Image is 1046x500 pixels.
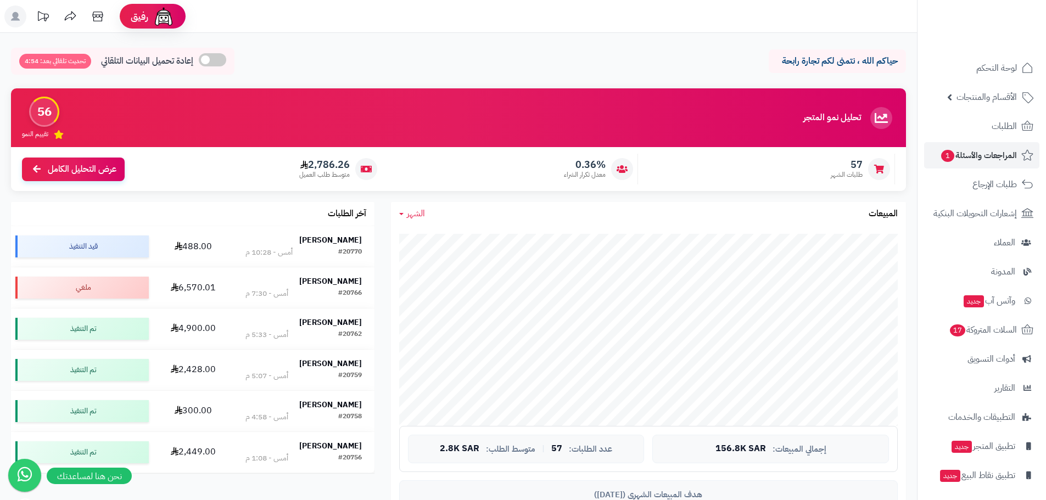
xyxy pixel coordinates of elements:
img: ai-face.png [153,5,175,27]
td: 4,900.00 [153,308,232,349]
a: الطلبات [924,113,1039,139]
span: تطبيق نقاط البيع [939,468,1015,483]
strong: [PERSON_NAME] [299,234,362,246]
span: رفيق [131,10,148,23]
a: التقارير [924,375,1039,401]
span: تقييم النمو [22,130,48,139]
a: لوحة التحكم [924,55,1039,81]
span: 57 [551,444,562,454]
div: #20762 [338,329,362,340]
div: قيد التنفيذ [15,235,149,257]
a: وآتس آبجديد [924,288,1039,314]
div: تم التنفيذ [15,400,149,422]
span: 2.8K SAR [440,444,479,454]
span: إعادة تحميل البيانات التلقائي [101,55,193,68]
a: إشعارات التحويلات البنكية [924,200,1039,227]
span: التطبيقات والخدمات [948,409,1015,425]
a: التطبيقات والخدمات [924,404,1039,430]
span: لوحة التحكم [976,60,1017,76]
span: عرض التحليل الكامل [48,163,116,176]
a: المدونة [924,259,1039,285]
span: العملاء [994,235,1015,250]
strong: [PERSON_NAME] [299,317,362,328]
div: تم التنفيذ [15,441,149,463]
img: logo-2.png [971,30,1036,53]
a: تحديثات المنصة [29,5,57,30]
a: عرض التحليل الكامل [22,158,125,181]
span: وآتس آب [963,293,1015,308]
span: متوسط طلب العميل [299,170,350,179]
span: تحديث تلقائي بعد: 4:54 [19,54,91,69]
span: المراجعات والأسئلة [940,148,1017,163]
span: جديد [940,470,960,482]
h3: المبيعات [869,209,898,219]
span: أدوات التسويق [967,351,1015,367]
div: ملغي [15,277,149,299]
span: عدد الطلبات: [569,445,612,454]
div: أمس - 10:28 م [245,247,293,258]
div: أمس - 5:33 م [245,329,288,340]
strong: [PERSON_NAME] [299,358,362,369]
span: المدونة [991,264,1015,279]
a: تطبيق المتجرجديد [924,433,1039,459]
span: جديد [964,295,984,307]
span: 57 [831,159,863,171]
span: الطلبات [992,119,1017,134]
span: إجمالي المبيعات: [773,445,826,454]
a: طلبات الإرجاع [924,171,1039,198]
span: طلبات الشهر [831,170,863,179]
span: 156.8K SAR [715,444,766,454]
strong: [PERSON_NAME] [299,399,362,411]
span: الشهر [407,207,425,220]
a: تطبيق نقاط البيعجديد [924,462,1039,488]
td: 300.00 [153,391,232,431]
div: أمس - 5:07 م [245,370,288,381]
strong: [PERSON_NAME] [299,276,362,287]
td: 2,428.00 [153,350,232,390]
div: #20756 [338,453,362,464]
span: السلات المتروكة [949,322,1017,338]
strong: [PERSON_NAME] [299,440,362,452]
a: العملاء [924,229,1039,256]
td: 6,570.01 [153,267,232,308]
span: طلبات الإرجاع [972,177,1017,192]
p: حياكم الله ، نتمنى لكم تجارة رابحة [777,55,898,68]
a: السلات المتروكة17 [924,317,1039,343]
span: 17 [950,324,965,336]
td: 2,449.00 [153,432,232,473]
div: #20770 [338,247,362,258]
div: أمس - 1:08 م [245,453,288,464]
a: الشهر [399,207,425,220]
a: المراجعات والأسئلة1 [924,142,1039,168]
span: التقارير [994,380,1015,396]
h3: تحليل نمو المتجر [803,113,861,123]
div: أمس - 7:30 م [245,288,288,299]
span: 2,786.26 [299,159,350,171]
span: جديد [952,441,972,453]
span: 1 [941,150,954,162]
div: تم التنفيذ [15,359,149,381]
span: إشعارات التحويلات البنكية [933,206,1017,221]
span: تطبيق المتجر [950,439,1015,454]
span: معدل تكرار الشراء [564,170,606,179]
div: #20766 [338,288,362,299]
td: 488.00 [153,226,232,267]
a: أدوات التسويق [924,346,1039,372]
div: #20758 [338,412,362,423]
div: #20759 [338,370,362,381]
div: أمس - 4:58 م [245,412,288,423]
span: الأقسام والمنتجات [956,89,1017,105]
span: | [542,445,545,453]
span: متوسط الطلب: [486,445,535,454]
div: تم التنفيذ [15,318,149,340]
span: 0.36% [564,159,606,171]
h3: آخر الطلبات [328,209,366,219]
